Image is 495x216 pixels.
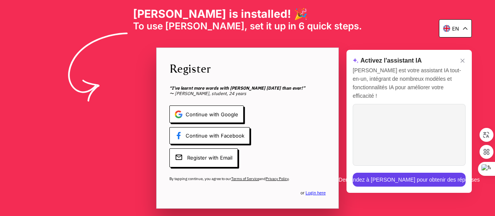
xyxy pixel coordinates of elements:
[169,85,305,91] b: “I’ve learnt more words with [PERSON_NAME] [DATE] than ever!”
[266,176,288,181] a: Privacy Policy
[300,190,326,196] span: or
[169,127,250,145] span: Continue with Facebook
[169,176,326,181] span: By tapping continue, you agree to our and .
[169,105,244,123] span: Continue with Google
[169,148,238,167] span: Register with Email
[169,85,326,97] span: 〜 [PERSON_NAME], student, 24 years
[306,190,326,196] a: Login here
[169,60,326,76] span: Register
[133,20,362,32] span: To use [PERSON_NAME], set it up in 6 quick steps.
[452,26,459,32] p: en
[231,176,259,181] a: Terms of Service
[133,7,362,20] h1: [PERSON_NAME] is installed! 🎉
